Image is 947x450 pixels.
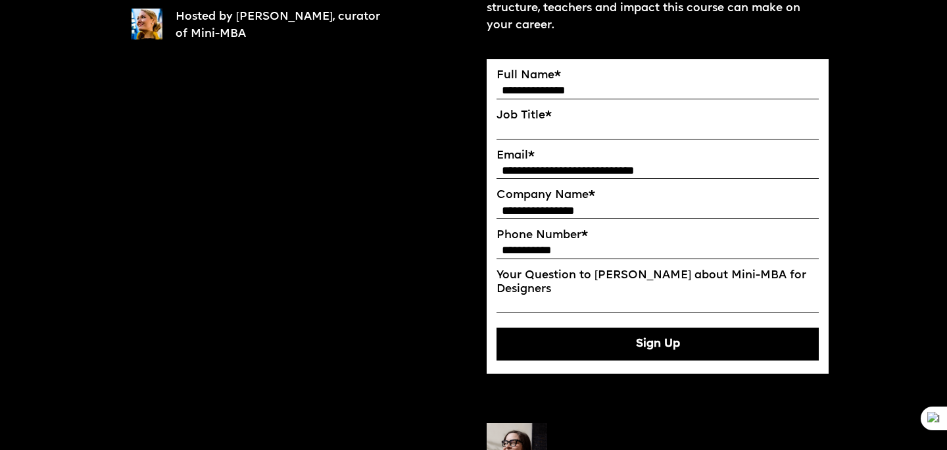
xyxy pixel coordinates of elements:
[497,189,819,203] label: Company Name
[497,328,819,361] button: Sign Up
[497,109,819,123] label: Job Title
[497,269,819,296] label: Your Question to [PERSON_NAME] about Mini-MBA for Designers
[497,69,819,83] label: Full Name
[497,229,819,243] label: Phone Number
[497,149,819,163] label: Email
[176,9,384,43] p: Hosted by [PERSON_NAME], curator of Mini-MBA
